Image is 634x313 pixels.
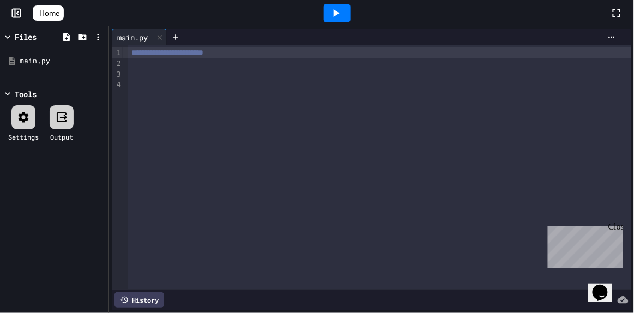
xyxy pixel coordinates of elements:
div: Files [15,31,37,43]
div: Tools [15,88,37,100]
div: Output [50,132,73,142]
div: 2 [112,58,123,69]
iframe: chat widget [544,222,623,268]
div: Settings [8,132,39,142]
div: main.py [112,29,167,45]
div: main.py [20,56,105,67]
iframe: chat widget [588,269,623,302]
div: 3 [112,69,123,80]
a: Home [33,5,64,21]
div: 4 [112,80,123,91]
div: main.py [112,32,153,43]
div: History [114,292,164,308]
span: Home [39,8,59,19]
div: 1 [112,47,123,58]
div: Chat with us now!Close [4,4,75,69]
